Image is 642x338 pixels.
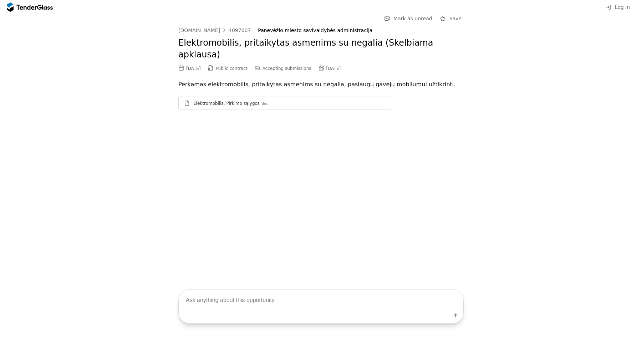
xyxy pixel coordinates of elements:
[260,102,269,106] div: .doc
[263,66,311,71] span: Accepting submissions
[178,27,251,33] a: [DOMAIN_NAME]4097607
[449,16,462,21] span: Save
[216,66,248,71] span: Public contract
[229,28,251,33] div: 4097607
[178,37,464,61] h2: Elektromobilis, pritaikytas asmenims su negalia (Skelbiama apklausa)
[393,16,432,21] span: Mark as unread
[603,3,632,12] button: Log in
[178,28,220,33] div: [DOMAIN_NAME]
[186,66,201,71] div: [DATE]
[178,97,392,109] a: Elektromobilis. Pirkimo sąlygos.doc
[438,14,464,23] button: Save
[382,14,434,23] button: Mark as unread
[258,27,456,34] div: Panevėžio miesto savivaldybės administracija
[178,80,464,89] p: Perkamas elektromobilis, pritaikytas asmenims su negalia, paslaugų gavėjų mobilumui užtikrinti.
[615,4,630,10] span: Log in
[326,66,341,71] div: [DATE]
[193,101,260,106] div: Elektromobilis. Pirkimo sąlygos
